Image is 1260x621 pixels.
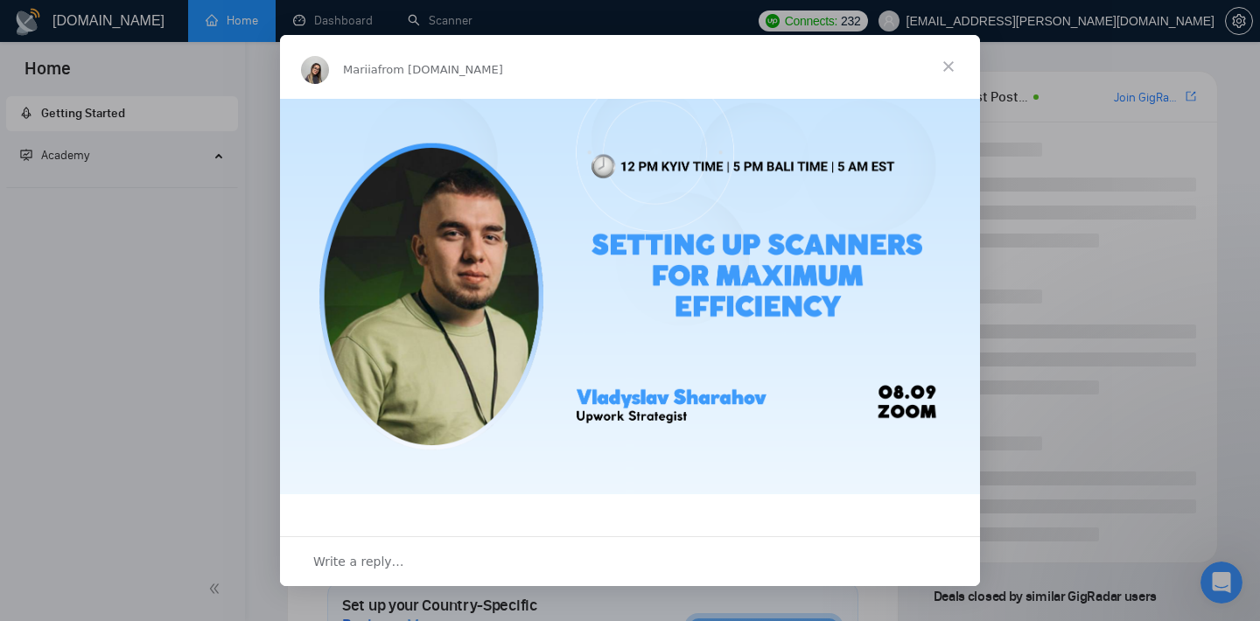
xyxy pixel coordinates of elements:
span: from [DOMAIN_NAME] [378,63,503,76]
span: Mariia [343,63,378,76]
span: Write a reply… [313,550,404,573]
span: Close [917,35,980,98]
img: Profile image for Mariia [301,56,329,84]
div: Open conversation and reply [280,536,980,586]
